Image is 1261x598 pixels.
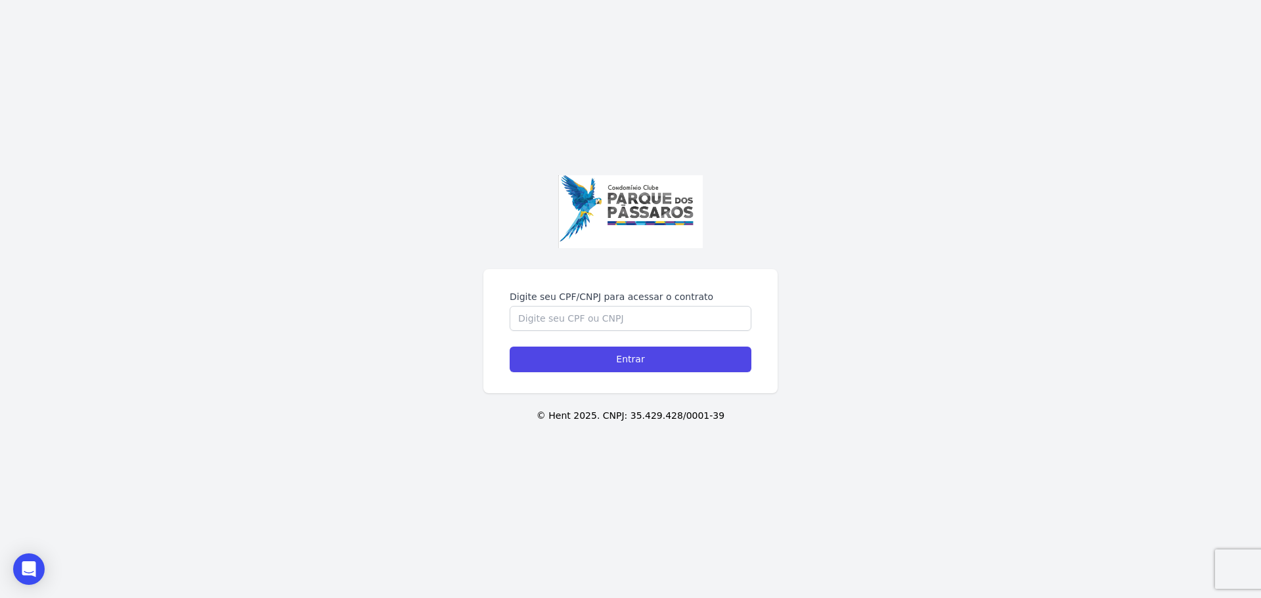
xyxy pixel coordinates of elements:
[21,409,1240,423] p: © Hent 2025. CNPJ: 35.429.428/0001-39
[558,175,703,247] img: Captura%20de%20tela%202025-06-03%20144358.jpg
[510,306,751,331] input: Digite seu CPF ou CNPJ
[510,290,751,303] label: Digite seu CPF/CNPJ para acessar o contrato
[13,553,45,585] div: Open Intercom Messenger
[510,347,751,372] input: Entrar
